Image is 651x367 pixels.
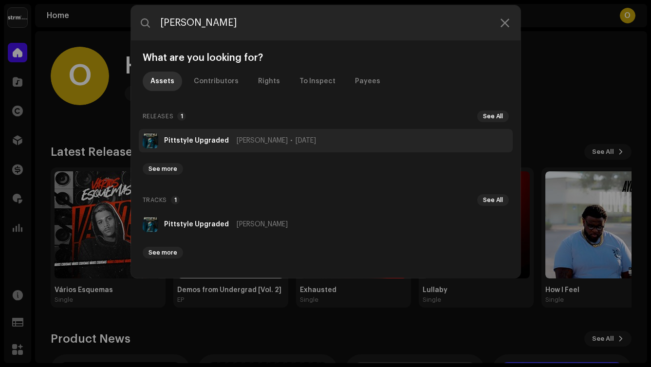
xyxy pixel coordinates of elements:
[143,247,183,258] button: See more
[483,196,503,204] span: See All
[139,52,513,64] div: What are you looking for?
[237,137,288,145] span: [PERSON_NAME]
[171,196,180,204] p-badge: 1
[194,72,239,91] div: Contributors
[258,72,280,91] div: Rights
[237,220,288,228] span: [PERSON_NAME]
[164,220,229,228] strong: Pittstyle Upgraded
[131,5,521,40] input: Search
[355,72,380,91] div: Payees
[149,249,177,257] span: See more
[299,72,335,91] div: To Inspect
[143,163,183,175] button: See more
[164,137,229,145] strong: Pittstyle Upgraded
[149,165,177,173] span: See more
[150,72,174,91] div: Assets
[143,133,158,148] img: 67d25470-4dc6-4cad-81e9-3c527bdd78bd
[477,194,509,206] button: See All
[143,217,158,232] img: 67d25470-4dc6-4cad-81e9-3c527bdd78bd
[477,110,509,122] button: See All
[483,112,503,120] span: See All
[177,112,186,121] p-badge: 1
[143,110,174,122] span: Releases
[296,137,316,145] span: [DATE]
[143,194,167,206] span: Tracks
